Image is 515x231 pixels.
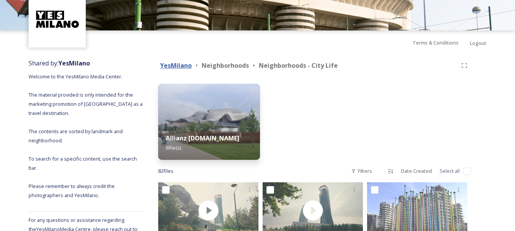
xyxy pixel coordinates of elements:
a: Terms & Conditions [412,38,470,47]
span: 6 file(s) [166,144,181,151]
span: Terms & Conditions [412,39,459,46]
span: Welcome to the YesMilano Media Center. The material provided is only intended for the marketing p... [29,73,144,199]
span: Select all [440,167,460,175]
strong: Allianz [DOMAIN_NAME] [166,134,239,142]
strong: YesMilano [58,59,90,67]
strong: Neighborhoods - City Life [259,61,338,70]
div: Filters [347,164,376,178]
img: 41772985835_b795f01e7c_o.jpeg [158,84,260,160]
strong: YesMilano [160,61,192,70]
div: Date Created [397,164,436,178]
span: Shared by: [29,59,90,67]
strong: Neighborhoods [202,61,249,70]
span: 82 file s [158,167,173,175]
span: Logout [470,40,486,46]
